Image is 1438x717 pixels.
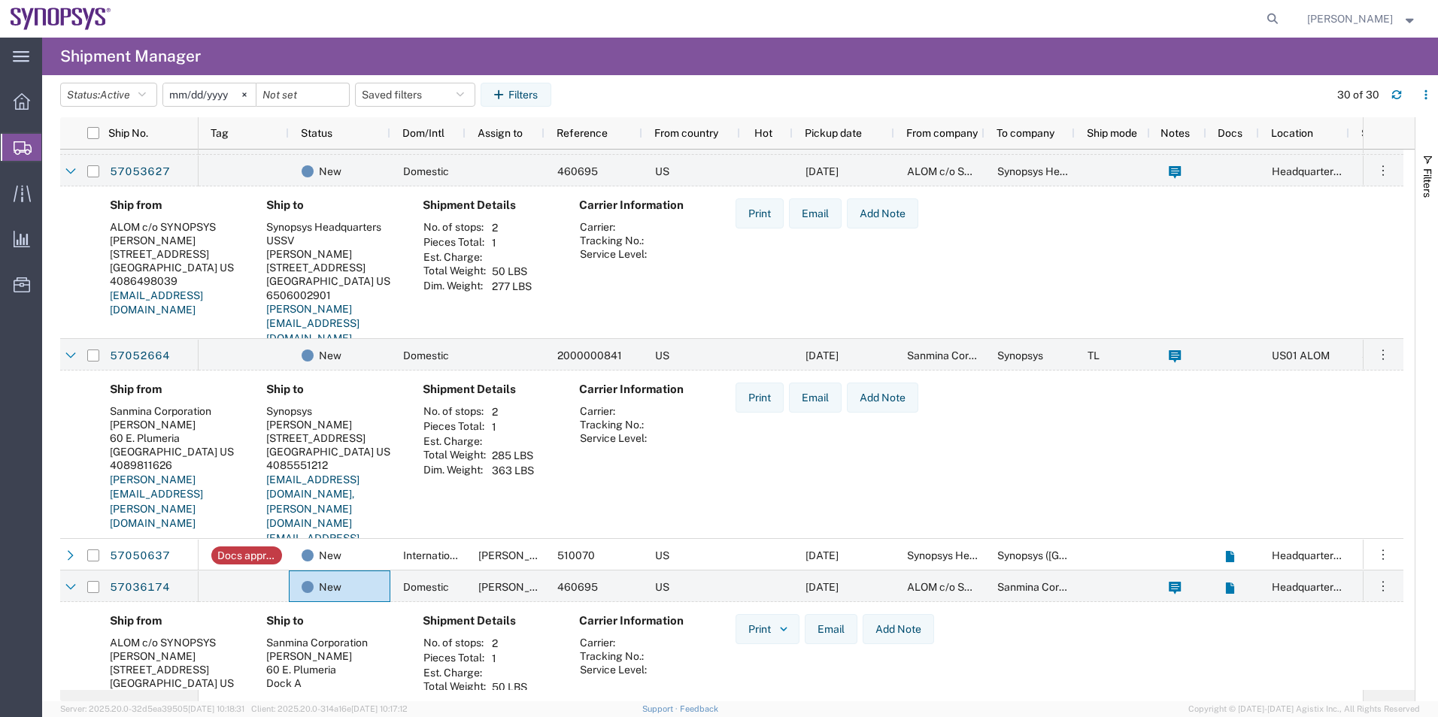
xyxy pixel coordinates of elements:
th: Tracking No.: [579,234,648,247]
div: [PERSON_NAME] [266,418,399,431]
button: Email [805,614,857,644]
th: Dim. Weight: [423,463,487,478]
span: 460695 [557,581,598,593]
div: [PERSON_NAME] [266,649,399,663]
span: Ship mode [1087,127,1137,139]
button: Print [736,198,784,228]
button: Email [789,383,842,413]
h4: Shipment Manager [60,38,201,75]
th: Total Weight: [423,448,487,463]
span: Kaelen O'Connor [478,549,564,561]
h4: Carrier Information [579,383,699,396]
div: [GEOGRAPHIC_DATA] US [110,445,242,458]
th: Carrier: [579,404,648,418]
h4: Carrier Information [579,614,699,628]
a: Feedback [680,704,718,713]
th: Total Weight: [423,679,487,694]
span: To company [997,127,1054,139]
a: [PERSON_NAME][EMAIL_ADDRESS][PERSON_NAME][DOMAIN_NAME] [110,473,203,530]
span: 460695 [557,165,598,177]
div: Synopsys Headquarters USSV [266,220,399,247]
th: Pieces Total: [423,235,487,250]
td: 2 [487,636,537,651]
div: 60 E. Plumeria [266,663,399,676]
div: ALOM c/o SYNOPSYS [110,220,242,234]
span: 10/08/2025 [805,581,839,593]
span: Supplier [1361,127,1401,139]
span: Assign to [478,127,523,139]
span: Location [1271,127,1313,139]
th: No. of stops: [423,404,487,419]
div: [PERSON_NAME] [266,247,399,261]
th: Service Level: [579,431,648,445]
span: Active [100,89,130,101]
span: Docs [1218,127,1242,139]
span: Notes [1160,127,1190,139]
th: Est. Charge: [423,666,487,679]
div: [STREET_ADDRESS] [110,247,242,261]
td: 1 [487,235,537,250]
div: Docs approval needed [217,546,276,564]
button: [PERSON_NAME] [1306,10,1418,28]
th: No. of stops: [423,220,487,235]
th: Service Level: [579,247,648,261]
span: Headquarters USSV [1272,549,1369,561]
th: Tracking No.: [579,418,648,431]
td: 50 LBS [487,679,537,694]
span: Domestic [403,165,449,177]
span: Sanmina Corporation [907,349,1009,362]
span: US [655,581,669,593]
span: International [403,549,465,561]
span: Headquarters USSV [1272,581,1369,593]
img: logo [11,8,111,30]
div: Synopsys [266,404,399,418]
span: 10/07/2025 [805,349,839,362]
span: Synopsys (India) Private Limited, [997,549,1235,561]
h4: Ship from [110,614,242,628]
a: [PERSON_NAME][EMAIL_ADDRESS][DOMAIN_NAME] [266,303,359,344]
h4: Ship from [110,383,242,396]
div: 4085551212 [266,458,399,472]
td: 285 LBS [487,448,539,463]
th: Service Level: [579,663,648,676]
a: [EMAIL_ADDRESS][DOMAIN_NAME] [110,289,203,316]
span: 510070 [557,549,595,561]
span: TL [1088,349,1100,362]
span: Ship No. [108,127,148,139]
span: US01 ALOM [1272,349,1330,362]
td: 50 LBS [487,264,537,279]
td: 2 [487,220,537,235]
span: Sanmina Corporation [997,581,1099,593]
span: Synopsys [997,349,1043,362]
span: Copyright © [DATE]-[DATE] Agistix Inc., All Rights Reserved [1188,703,1420,715]
th: Total Weight: [423,264,487,279]
span: Kaelen O'Connor [1307,11,1393,27]
th: Est. Charge: [423,250,487,264]
span: [DATE] 10:18:31 [188,704,244,713]
button: Print [736,614,799,644]
button: Add Note [863,614,934,644]
div: [GEOGRAPHIC_DATA] US [110,676,242,690]
span: Tag [211,127,229,139]
td: 277 LBS [487,279,537,294]
span: Headquarters USSV [1272,165,1369,177]
h4: Shipment Details [423,198,555,212]
div: [STREET_ADDRESS] [110,663,242,676]
div: Sanmina Corporation [110,404,242,418]
h4: Ship to [266,383,399,396]
button: Add Note [847,383,918,413]
span: Domestic [403,581,449,593]
span: New [319,540,341,571]
h4: Carrier Information [579,198,699,212]
button: Print [736,383,784,413]
button: Saved filters [355,83,475,107]
div: [GEOGRAPHIC_DATA] US [110,261,242,274]
a: 57053627 [109,160,171,184]
span: US [655,349,669,362]
div: [PERSON_NAME] [110,234,242,247]
div: 60 E. Plumeria [110,431,242,445]
span: 10/09/2025 [805,165,839,177]
a: 57036174 [109,576,171,600]
div: Sanmina Corporation [266,636,399,649]
span: New [319,340,341,371]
